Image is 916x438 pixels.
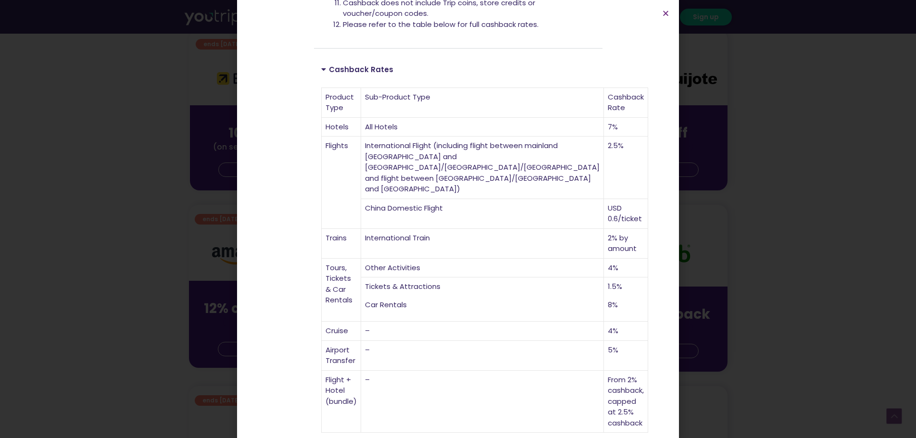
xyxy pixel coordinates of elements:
[604,259,648,278] td: 4%
[361,322,604,341] td: –
[361,88,604,118] td: Sub-Product Type
[361,229,604,259] td: International Train
[604,341,648,371] td: 5%
[361,118,604,137] td: All Hotels
[361,199,604,229] td: China Domestic Flight
[604,229,648,259] td: 2% by amount
[604,137,648,199] td: 2.5%
[343,19,595,30] li: Please refer to the table below for full cashback rates.
[604,118,648,137] td: 7%
[322,88,361,118] td: Product Type
[322,259,361,322] td: Tours, Tickets & Car Rentals
[608,300,618,310] span: 8%
[322,341,361,371] td: Airport Transfer
[608,281,644,292] p: 1.5%
[322,137,361,229] td: Flights
[361,137,604,199] td: International Flight (including flight between mainland [GEOGRAPHIC_DATA] and [GEOGRAPHIC_DATA]/[...
[322,229,361,259] td: Trains
[604,88,648,118] td: Cashback Rate
[365,300,407,310] span: Car Rentals
[361,259,604,278] td: Other Activities
[604,322,648,341] td: 4%
[322,118,361,137] td: Hotels
[314,58,602,80] div: Cashback Rates
[365,281,600,292] p: Tickets & Attractions
[329,64,393,75] a: Cashback Rates
[361,341,604,371] td: –
[322,371,361,433] td: Flight + Hotel (bundle)
[361,371,604,433] td: –
[604,371,648,433] td: From 2% cashback, capped at 2.5% cashback
[662,10,669,17] a: Close
[604,199,648,229] td: USD 0.6/ticket
[322,322,361,341] td: Cruise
